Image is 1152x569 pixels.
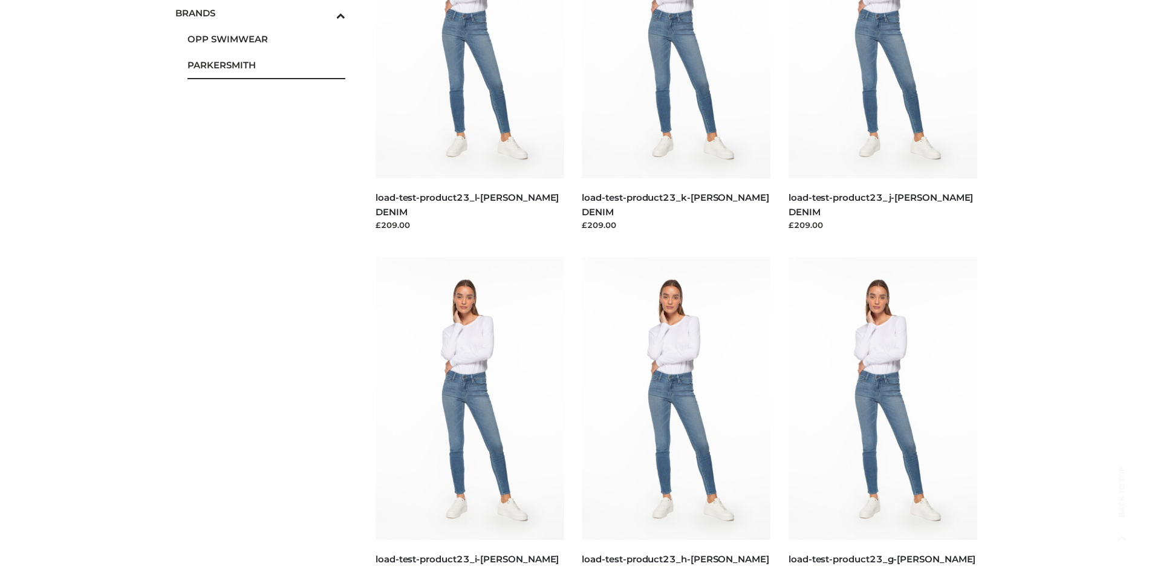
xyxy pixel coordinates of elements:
[187,58,346,72] span: PARKERSMITH
[187,26,346,52] a: OPP SWIMWEAR
[1107,487,1137,518] span: Back to top
[582,192,769,217] a: load-test-product23_k-[PERSON_NAME] DENIM
[582,219,770,231] div: £209.00
[187,52,346,78] a: PARKERSMITH
[376,192,559,217] a: load-test-product23_l-[PERSON_NAME] DENIM
[376,219,564,231] div: £209.00
[175,6,346,20] span: BRANDS
[187,32,346,46] span: OPP SWIMWEAR
[789,219,977,231] div: £209.00
[789,192,973,217] a: load-test-product23_j-[PERSON_NAME] DENIM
